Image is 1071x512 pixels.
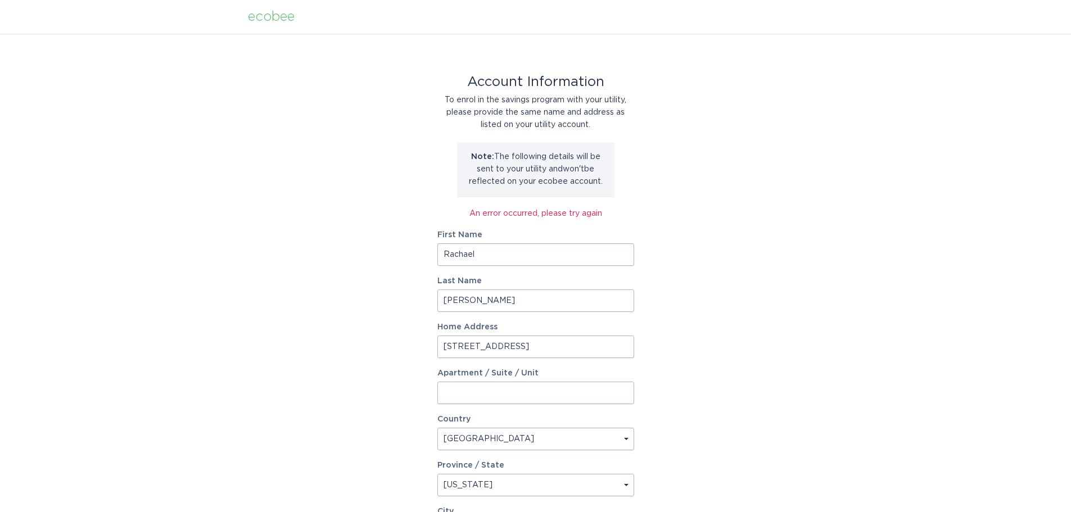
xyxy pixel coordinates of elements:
div: To enrol in the savings program with your utility, please provide the same name and address as li... [437,94,634,131]
strong: Note: [471,153,494,161]
label: Province / State [437,461,504,469]
label: Home Address [437,323,634,331]
label: Country [437,415,471,423]
label: First Name [437,231,634,239]
label: Apartment / Suite / Unit [437,369,634,377]
div: ecobee [248,11,295,23]
div: Account Information [437,76,634,88]
p: The following details will be sent to your utility and won't be reflected on your ecobee account. [466,151,606,188]
div: An error occurred, please try again [437,207,634,220]
label: Last Name [437,277,634,285]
